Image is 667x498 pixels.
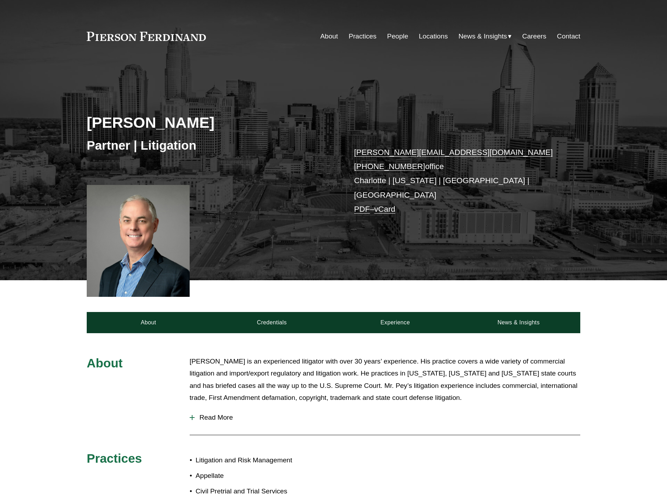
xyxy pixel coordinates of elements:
[419,30,448,43] a: Locations
[349,30,377,43] a: Practices
[354,145,559,217] p: office Charlotte | [US_STATE] | [GEOGRAPHIC_DATA] | [GEOGRAPHIC_DATA] –
[190,408,580,427] button: Read More
[354,205,370,214] a: PDF
[195,414,580,421] span: Read More
[459,30,512,43] a: folder dropdown
[387,30,408,43] a: People
[87,356,123,370] span: About
[459,30,507,43] span: News & Insights
[87,312,210,333] a: About
[190,355,580,404] p: [PERSON_NAME] is an experienced litigator with over 30 years’ experience. His practice covers a w...
[320,30,338,43] a: About
[522,30,546,43] a: Careers
[374,205,396,214] a: vCard
[557,30,580,43] a: Contact
[87,113,333,132] h2: [PERSON_NAME]
[87,451,142,465] span: Practices
[354,148,553,157] a: [PERSON_NAME][EMAIL_ADDRESS][DOMAIN_NAME]
[333,312,457,333] a: Experience
[196,454,333,467] p: Litigation and Risk Management
[87,138,333,153] h3: Partner | Litigation
[196,470,333,482] p: Appellate
[354,162,425,171] a: [PHONE_NUMBER]
[210,312,333,333] a: Credentials
[196,485,333,498] p: Civil Pretrial and Trial Services
[457,312,580,333] a: News & Insights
